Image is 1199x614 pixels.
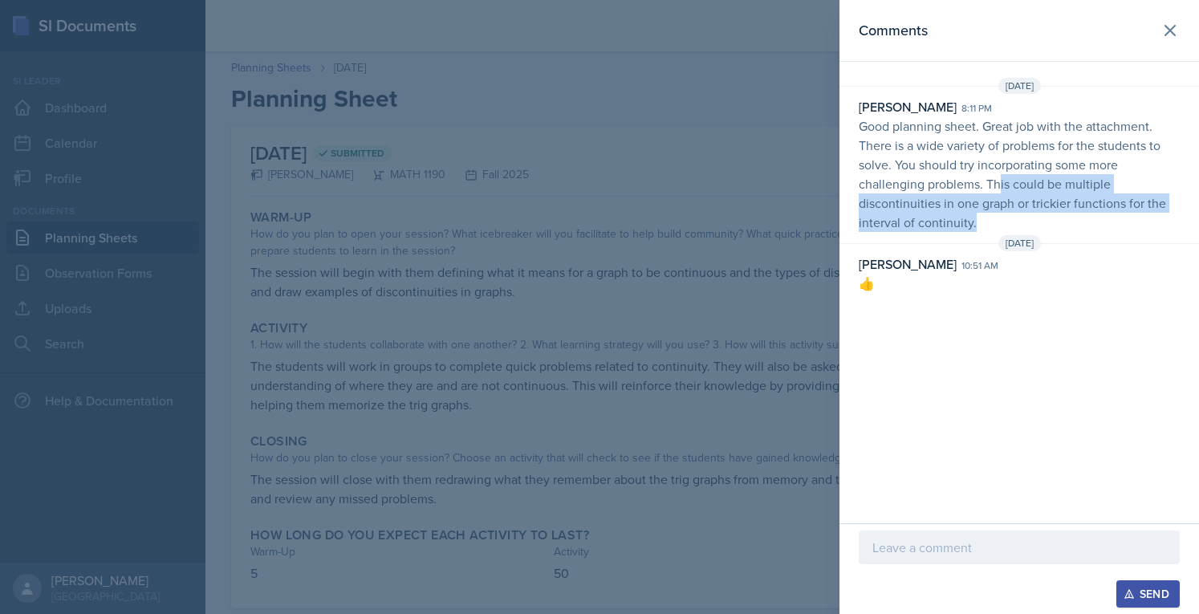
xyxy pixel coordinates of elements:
div: Send [1127,588,1169,600]
div: [PERSON_NAME] [859,97,957,116]
span: [DATE] [998,78,1041,94]
div: 8:11 pm [961,101,992,116]
span: [DATE] [998,235,1041,251]
p: Good planning sheet. Great job with the attachment. There is a wide variety of problems for the s... [859,116,1180,232]
button: Send [1116,580,1180,608]
p: 👍 [859,274,1180,293]
h2: Comments [859,19,928,42]
div: 10:51 am [961,258,998,273]
div: [PERSON_NAME] [859,254,957,274]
